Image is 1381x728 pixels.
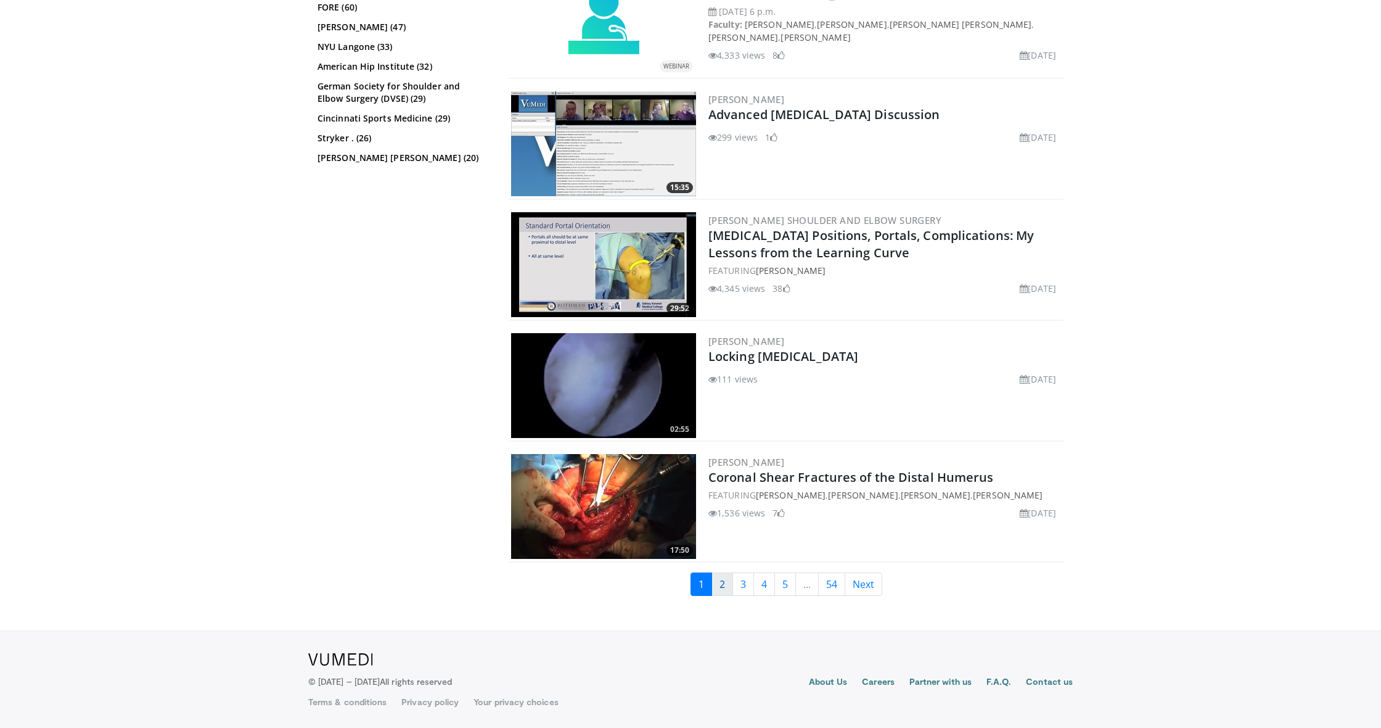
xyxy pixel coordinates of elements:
li: 1,536 views [708,507,765,519]
li: 4,333 views [708,49,765,62]
a: [PERSON_NAME] [781,31,850,43]
a: Advanced [MEDICAL_DATA] Discussion [708,106,940,123]
a: 4 [753,573,775,596]
a: Partner with us [909,676,972,690]
span: 02:55 [666,424,693,435]
a: Cincinnati Sports Medicine (29) [318,112,487,125]
li: [DATE] [1020,507,1056,519]
a: Terms & conditions [308,696,387,708]
a: [PERSON_NAME] [973,489,1043,501]
li: 111 views [708,373,758,386]
li: 38 [772,282,790,295]
a: [PERSON_NAME] [828,489,898,501]
a: American Hip Institute (32) [318,60,487,73]
span: All rights reserved [380,676,452,687]
a: Coronal Shear Fractures of the Distal Humerus [708,469,994,486]
a: [PERSON_NAME] [756,489,826,501]
li: 8 [772,49,785,62]
a: Your privacy choices [473,696,558,708]
a: [PERSON_NAME] [708,335,784,347]
a: 02:55 [511,333,696,438]
img: ac8baac7-4924-4fd7-8ded-201101107d91.300x170_q85_crop-smart_upscale.jpg [511,454,696,559]
a: 29:52 [511,212,696,317]
li: 4,345 views [708,282,765,295]
a: [PERSON_NAME] [708,31,778,43]
a: 3 [732,573,754,596]
a: German Society for Shoulder and Elbow Surgery (DVSE) (29) [318,80,487,105]
a: NYU Langone (33) [318,41,487,53]
li: [DATE] [1020,373,1056,386]
time: [DATE] 6 p.m. [719,6,776,17]
a: [PERSON_NAME] [708,93,784,105]
a: 54 [818,573,845,596]
img: dbbd9922-c0fc-43c0-a5da-5113bc0369c0.300x170_q85_crop-smart_upscale.jpg [511,333,696,438]
a: Next [845,573,882,596]
a: [PERSON_NAME] Shoulder and Elbow Surgery [708,214,941,226]
span: 15:35 [666,182,693,193]
a: [PERSON_NAME] [PERSON_NAME] [890,19,1032,30]
a: Privacy policy [401,696,459,708]
strong: Faculty: [708,19,742,30]
a: [PERSON_NAME] [756,265,826,276]
a: [PERSON_NAME] (47) [318,21,487,33]
p: © [DATE] – [DATE] [308,676,453,688]
img: 93acf06b-2dd8-4ff7-802e-8566a5660f38.300x170_q85_crop-smart_upscale.jpg [511,212,696,317]
li: [DATE] [1020,282,1056,295]
a: Contact us [1026,676,1073,690]
a: [PERSON_NAME] [708,456,784,468]
a: 1 [690,573,712,596]
a: [PERSON_NAME] [817,19,887,30]
a: About Us [809,676,848,690]
a: FORE (60) [318,1,487,14]
nav: Search results pages [509,573,1063,596]
a: F.A.Q. [986,676,1011,690]
a: Locking [MEDICAL_DATA] [708,348,858,365]
li: 299 views [708,131,758,144]
a: 17:50 [511,454,696,559]
span: 17:50 [666,545,693,556]
a: [PERSON_NAME] [901,489,970,501]
div: FEATURING , , , [708,489,1061,502]
li: 1 [765,131,777,144]
img: VuMedi Logo [308,653,373,666]
a: 2 [711,573,733,596]
li: [DATE] [1020,49,1056,62]
li: [DATE] [1020,131,1056,144]
div: FEATURING [708,264,1061,277]
img: _uLx7NeC-FsOB8GH4xMDoxOjB1O8AjAz.300x170_q85_crop-smart_upscale.jpg [511,91,696,196]
a: Stryker . (26) [318,132,487,144]
a: [PERSON_NAME] [PERSON_NAME] (20) [318,152,487,164]
li: 7 [772,507,785,519]
a: 5 [774,573,796,596]
a: [PERSON_NAME] [745,19,814,30]
a: [MEDICAL_DATA] Positions, Portals, Complications: My Lessons from the Learning Curve [708,227,1034,261]
div: , , , , [708,5,1061,62]
small: WEBINAR [663,62,689,70]
a: Careers [862,676,895,690]
a: 15:35 [511,91,696,196]
span: 29:52 [666,303,693,314]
